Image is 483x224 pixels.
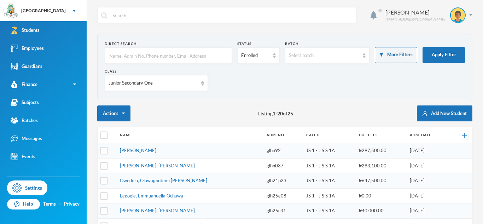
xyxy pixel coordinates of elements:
[97,105,130,121] button: Actions
[7,199,40,209] a: Help
[241,52,269,59] div: Enrolled
[355,203,407,219] td: ₦40,000.00
[289,52,360,59] div: Select batch
[116,127,263,143] th: Name
[303,173,355,189] td: JS 1 - J S S 1A
[355,143,407,159] td: ₦297,500.00
[59,201,61,208] div: ·
[406,143,448,159] td: [DATE]
[120,148,156,153] a: [PERSON_NAME]
[355,158,407,173] td: ₦293,100.00
[112,7,353,23] input: Search
[263,203,303,219] td: glh25c31
[11,63,42,70] div: Guardians
[11,153,35,160] div: Events
[64,201,80,208] a: Privacy
[120,208,195,213] a: [PERSON_NAME], [PERSON_NAME]
[237,41,280,46] div: Status
[21,7,66,14] div: [GEOGRAPHIC_DATA]
[406,173,448,189] td: [DATE]
[385,8,445,17] div: [PERSON_NAME]
[11,117,38,124] div: Batches
[101,12,107,19] img: search
[355,173,407,189] td: ₦647,500.00
[120,178,207,183] a: Owodolu, Oluwagbotemi [PERSON_NAME]
[263,127,303,143] th: Adm. No.
[263,173,303,189] td: glh21p23
[417,105,472,121] button: Add New Student
[303,188,355,203] td: JS 1 - J S S 1A
[43,201,56,208] a: Terms
[263,188,303,203] td: glh25e08
[263,158,303,173] td: glhn037
[109,48,228,64] input: Name, Admin No, Phone number, Email Address
[406,158,448,173] td: [DATE]
[105,69,208,74] div: Class
[303,158,355,173] td: JS 1 - J S S 1A
[11,81,37,88] div: Finance
[462,133,467,138] img: +
[406,188,448,203] td: [DATE]
[303,127,355,143] th: Batch
[406,203,448,219] td: [DATE]
[11,135,42,142] div: Messages
[120,163,195,168] a: [PERSON_NAME], [PERSON_NAME]
[285,41,370,46] div: Batch
[11,45,44,52] div: Employees
[263,143,303,159] td: glhn92
[258,110,293,117] span: Listing - of
[11,27,40,34] div: Students
[105,41,232,46] div: Direct Search
[385,17,445,22] div: [EMAIL_ADDRESS][DOMAIN_NAME]
[287,110,293,116] b: 25
[303,203,355,219] td: JS 1 - J S S 1A
[303,143,355,159] td: JS 1 - J S S 1A
[375,47,417,63] button: More Filters
[7,180,47,195] a: Settings
[406,127,448,143] th: Adm. Date
[277,110,283,116] b: 20
[273,110,275,116] b: 1
[4,4,18,18] img: logo
[423,47,465,63] button: Apply Filter
[355,127,407,143] th: Due Fees
[109,80,198,87] div: Junior Secondary One
[355,188,407,203] td: ₦0.00
[120,193,183,199] a: Legogie, Emmuanuella Ochuwa
[451,8,465,22] img: STUDENT
[11,99,39,106] div: Subjects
